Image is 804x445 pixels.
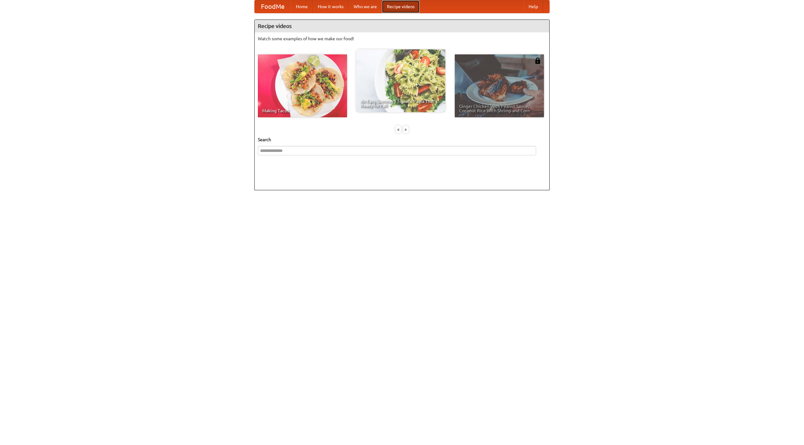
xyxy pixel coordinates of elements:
h5: Search [258,136,546,143]
p: Watch some examples of how we make our food! [258,36,546,42]
img: 483408.png [535,58,541,64]
a: Making Tacos [258,54,347,117]
a: FoodMe [255,0,291,13]
a: Help [524,0,543,13]
span: An Easy, Summery Tomato Pasta That's Ready for Fall [361,99,441,108]
a: Recipe videos [382,0,420,13]
a: An Easy, Summery Tomato Pasta That's Ready for Fall [356,49,445,112]
h4: Recipe videos [255,20,549,32]
a: Who we are [349,0,382,13]
div: « [395,125,401,133]
span: Making Tacos [262,108,343,113]
a: Home [291,0,313,13]
div: » [403,125,409,133]
a: How it works [313,0,349,13]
